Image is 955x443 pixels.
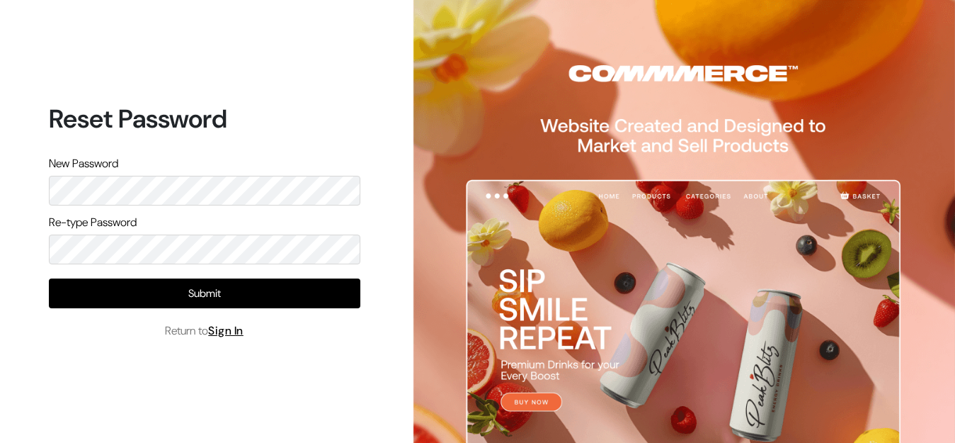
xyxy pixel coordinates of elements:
button: Submit [49,279,360,308]
a: Sign In [208,323,244,338]
label: Re-type Password [49,214,137,231]
span: Return to [165,323,244,340]
h1: Reset Password [49,103,360,134]
label: New Password [49,155,118,172]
